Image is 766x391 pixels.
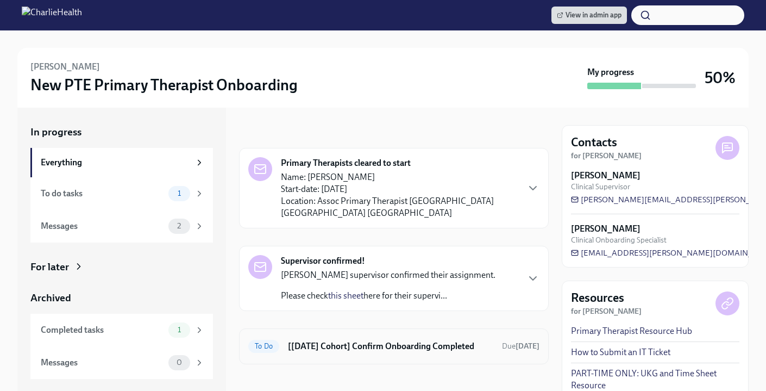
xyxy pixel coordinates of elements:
span: To Do [248,342,279,350]
a: Everything [30,148,213,177]
strong: [DATE] [516,342,539,351]
strong: Supervisor confirmed! [281,255,365,267]
p: [PERSON_NAME] supervisor confirmed their assignment. [281,269,495,281]
a: In progress [30,125,213,139]
span: View in admin app [557,10,621,21]
a: Completed tasks1 [30,314,213,346]
a: Messages0 [30,346,213,379]
div: Everything [41,157,190,169]
h4: Resources [571,290,624,306]
img: CharlieHealth [22,7,82,24]
div: To do tasks [41,188,164,200]
div: Messages [41,357,164,369]
strong: for [PERSON_NAME] [571,151,642,160]
strong: [PERSON_NAME] [571,170,641,182]
div: Completed tasks [41,324,164,336]
h4: Contacts [571,134,617,151]
span: Clinical Supervisor [571,182,630,192]
div: In progress [239,125,290,139]
span: November 1st, 2025 09:00 [502,341,539,351]
strong: for [PERSON_NAME] [571,307,642,316]
p: Name: [PERSON_NAME] Start-date: [DATE] Location: Assoc Primary Therapist [GEOGRAPHIC_DATA] [GEOGR... [281,171,518,219]
p: Please check here for their supervi... [281,290,495,302]
span: Due [502,342,539,351]
span: Clinical Onboarding Specialist [571,235,667,245]
span: 1 [171,326,187,334]
a: View in admin app [551,7,627,24]
a: this sheet [328,290,363,301]
a: Messages2 [30,210,213,243]
a: How to Submit an IT Ticket [571,346,670,358]
h6: [[DATE] Cohort] Confirm Onboarding Completed [288,340,493,352]
a: Archived [30,291,213,305]
a: Primary Therapist Resource Hub [571,325,692,337]
h6: [PERSON_NAME] [30,61,100,73]
strong: My progress [587,66,634,78]
span: 0 [170,358,189,367]
a: To do tasks1 [30,177,213,210]
div: For later [30,260,69,274]
span: 2 [171,222,187,230]
div: Messages [41,220,164,232]
a: For later [30,260,213,274]
span: 1 [171,189,187,197]
h3: New PTE Primary Therapist Onboarding [30,75,298,95]
strong: Primary Therapists cleared to start [281,157,411,169]
strong: [PERSON_NAME] [571,223,641,235]
h3: 50% [705,68,736,88]
a: To Do[[DATE] Cohort] Confirm Onboarding CompletedDue[DATE] [248,338,539,355]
